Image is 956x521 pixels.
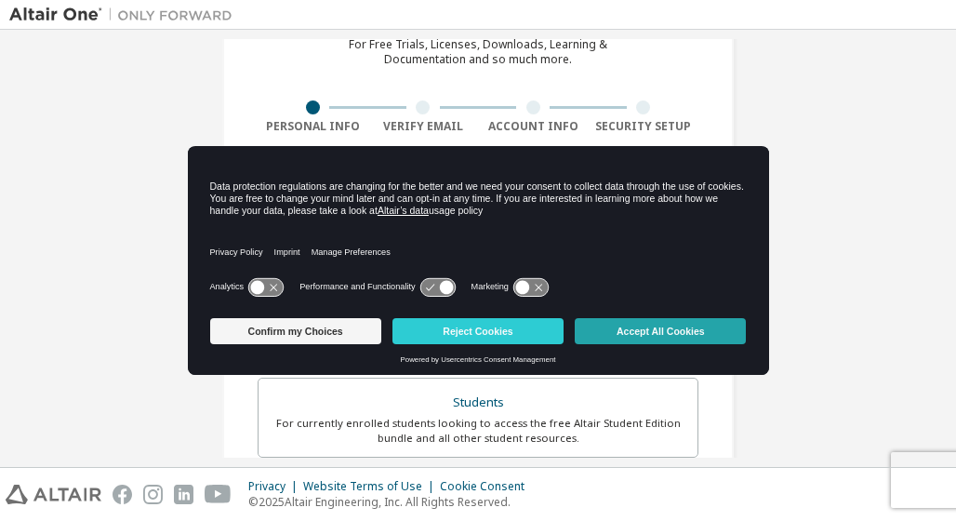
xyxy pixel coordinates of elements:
div: Privacy [248,479,303,494]
div: Students [270,390,686,416]
div: For currently enrolled students looking to access the free Altair Student Edition bundle and all ... [270,416,686,446]
div: Personal Info [258,119,368,134]
img: Altair One [9,6,242,24]
div: For Free Trials, Licenses, Downloads, Learning & Documentation and so much more. [349,37,607,67]
img: youtube.svg [205,485,232,504]
img: altair_logo.svg [6,485,101,504]
div: Cookie Consent [440,479,536,494]
div: Verify Email [368,119,479,134]
p: © 2025 Altair Engineering, Inc. All Rights Reserved. [248,494,536,510]
img: linkedin.svg [174,485,193,504]
div: Website Terms of Use [303,479,440,494]
img: facebook.svg [113,485,132,504]
div: Account Info [478,119,589,134]
img: instagram.svg [143,485,163,504]
div: Security Setup [589,119,699,134]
